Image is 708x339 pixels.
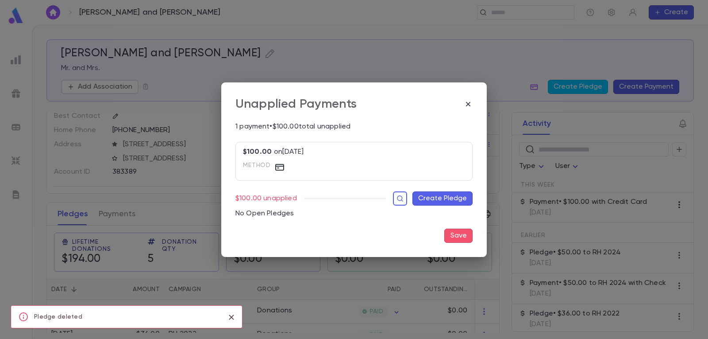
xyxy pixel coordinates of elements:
[235,194,297,203] p: $100.00 unapplied
[412,191,473,206] button: Create Pledge
[235,97,357,112] div: Unapplied Payments
[274,148,304,156] p: on [DATE]
[235,122,473,131] p: 1 payment • $100.00 total unapplied
[243,148,272,156] p: $100.00
[232,206,473,218] div: No Open Pledges
[444,229,473,243] button: Save
[243,162,271,175] span: Method
[224,310,239,324] button: close
[34,308,82,325] div: Pledge deleted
